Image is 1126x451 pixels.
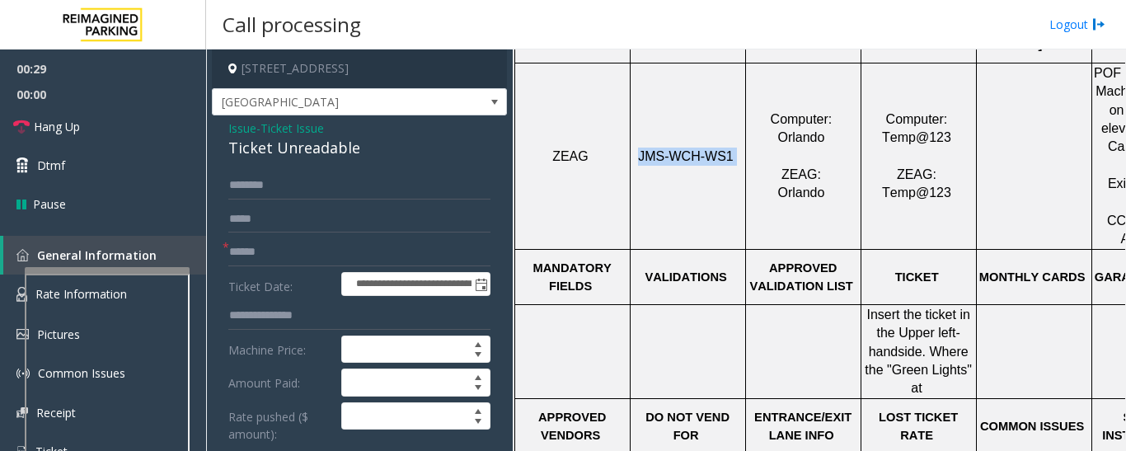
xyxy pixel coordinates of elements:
[777,186,824,200] span: Orlando
[467,403,490,416] span: Increase value
[781,167,821,181] span: ZEAG:
[224,402,337,443] label: Rate pushed ($ amount):
[224,336,337,364] label: Machine Price:
[879,411,961,442] span: LOST TICKET RATE
[886,112,948,126] span: Computer:
[34,118,80,135] span: Hang Up
[16,407,28,418] img: 'icon'
[256,120,324,136] span: -
[224,369,337,397] label: Amount Paid:
[895,270,939,284] span: TICKET
[777,130,824,144] span: Orlando
[897,167,936,181] span: ZEAG:
[771,112,833,126] span: Computer:
[467,416,490,430] span: Decrease value
[213,89,448,115] span: [GEOGRAPHIC_DATA]
[645,270,726,284] span: VALIDATIONS
[467,336,490,350] span: Increase value
[260,120,324,137] span: Ticket Issue
[214,4,369,45] h3: Call processing
[212,49,507,88] h4: [STREET_ADDRESS]
[16,249,29,261] img: 'icon'
[1049,16,1105,33] a: Logout
[16,287,27,302] img: 'icon'
[538,411,609,442] span: APPROVED VENDORS
[16,329,29,340] img: 'icon'
[16,367,30,380] img: 'icon'
[467,350,490,363] span: Decrease value
[754,411,855,442] span: ENTRANCE/EXIT LANE INFO
[3,236,206,275] a: General Information
[749,261,852,293] span: APPROVED VALIDATION LIST
[979,270,1086,284] span: MONTHLY CARDS
[882,186,951,200] span: Temp@123
[638,149,734,163] span: JMS-WCH-WS1
[228,120,256,137] span: Issue
[645,411,733,442] span: DO NOT VEND FOR
[467,383,490,396] span: Decrease value
[865,345,975,396] span: side. Where the "Green Lights" at
[37,247,157,263] span: General Information
[228,137,490,159] div: Ticket Unreadable
[866,308,974,359] span: Insert the ticket in the Upper left-hand
[980,420,1084,433] span: COMMON ISSUES
[33,195,66,213] span: Pause
[552,149,589,163] span: ZEAG
[224,272,337,297] label: Ticket Date:
[1092,16,1105,33] img: logout
[37,157,65,174] span: Dtmf
[882,130,951,144] span: Temp@123
[533,261,615,293] span: MANDATORY FIELDS
[467,369,490,383] span: Increase value
[472,273,490,296] span: Toggle popup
